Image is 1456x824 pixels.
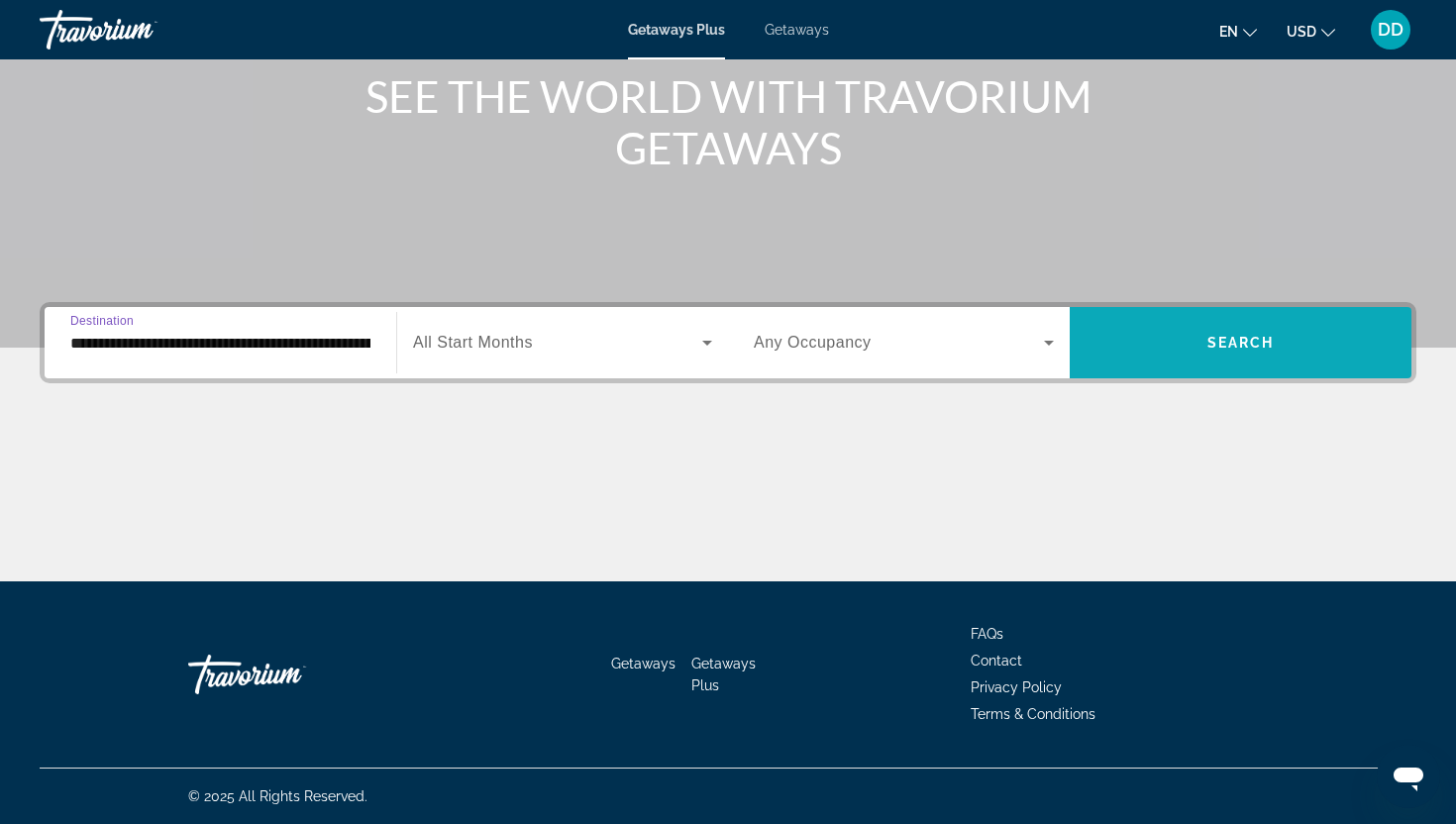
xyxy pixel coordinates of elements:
a: Getaways [611,656,676,671]
a: Terms & Conditions [971,706,1095,722]
a: FAQs [971,626,1003,642]
a: Travorium [40,4,238,55]
span: DD [1378,20,1404,40]
span: All Start Months [413,334,533,351]
h1: SEE THE WORLD WITH TRAVORIUM GETAWAYS [357,70,1099,173]
a: Getaways Plus [628,22,725,38]
iframe: Button to launch messaging window [1377,745,1440,808]
a: Contact [971,653,1022,669]
a: Travorium [188,645,386,704]
span: USD [1287,24,1316,40]
button: Search [1070,307,1411,378]
a: Privacy Policy [971,679,1062,695]
button: User Menu [1365,9,1416,51]
span: en [1219,24,1238,40]
a: Getaways Plus [691,656,756,693]
span: © 2025 All Rights Reserved. [188,788,367,804]
div: Search widget [45,307,1411,378]
span: Destination [70,314,134,327]
button: Change currency [1287,17,1335,46]
span: Search [1207,335,1275,351]
button: Change language [1219,17,1257,46]
span: Any Occupancy [754,334,872,351]
a: Getaways [765,22,829,38]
